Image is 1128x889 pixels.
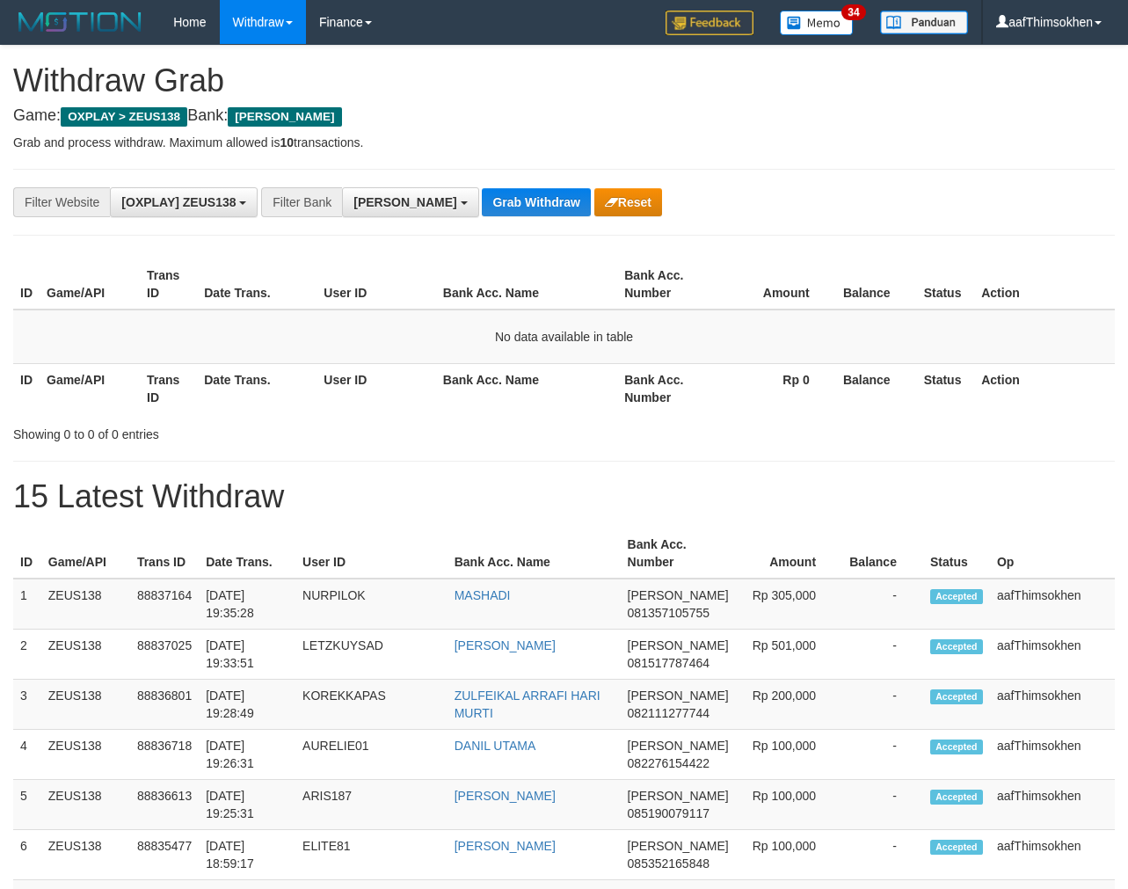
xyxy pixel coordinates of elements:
td: LETZKUYSAD [295,630,448,680]
span: [PERSON_NAME] [628,739,729,753]
th: Bank Acc. Name [436,363,617,413]
th: Date Trans. [197,259,317,310]
a: [PERSON_NAME] [455,638,556,652]
td: ZEUS138 [41,579,130,630]
div: Filter Bank [261,187,342,217]
td: [DATE] 19:28:49 [199,680,295,730]
span: [PERSON_NAME] [628,638,729,652]
th: Bank Acc. Number [617,363,717,413]
th: Balance [836,363,917,413]
button: [OXPLAY] ZEUS138 [110,187,258,217]
td: 88836801 [130,680,199,730]
th: Date Trans. [197,363,317,413]
span: 34 [841,4,865,20]
td: aafThimsokhen [990,579,1115,630]
th: Amount [717,259,835,310]
td: aafThimsokhen [990,630,1115,680]
h4: Game: Bank: [13,107,1115,125]
td: [DATE] 19:33:51 [199,630,295,680]
th: Status [917,363,975,413]
span: Accepted [930,840,983,855]
div: Showing 0 to 0 of 0 entries [13,419,457,443]
span: Accepted [930,790,983,805]
th: Action [974,363,1115,413]
h1: Withdraw Grab [13,63,1115,98]
th: Game/API [40,363,140,413]
th: Op [990,528,1115,579]
span: Accepted [930,740,983,754]
td: - [842,830,923,880]
span: Accepted [930,589,983,604]
th: Bank Acc. Name [436,259,617,310]
td: No data available in table [13,310,1115,364]
th: Rp 0 [717,363,835,413]
td: 3 [13,680,41,730]
th: Game/API [40,259,140,310]
td: ELITE81 [295,830,448,880]
th: Bank Acc. Number [617,259,717,310]
th: ID [13,259,40,310]
td: - [842,579,923,630]
td: - [842,780,923,830]
span: Copy 081517787464 to clipboard [628,656,710,670]
th: Trans ID [130,528,199,579]
td: aafThimsokhen [990,830,1115,880]
img: panduan.png [880,11,968,34]
td: Rp 501,000 [736,630,842,680]
th: ID [13,528,41,579]
td: 6 [13,830,41,880]
th: Game/API [41,528,130,579]
th: ID [13,363,40,413]
th: Action [974,259,1115,310]
span: Copy 081357105755 to clipboard [628,606,710,620]
td: ZEUS138 [41,780,130,830]
td: AURELIE01 [295,730,448,780]
th: Balance [842,528,923,579]
a: ZULFEIKAL ARRAFI HARI MURTI [455,689,600,720]
td: Rp 200,000 [736,680,842,730]
a: MASHADI [455,588,511,602]
th: Status [917,259,975,310]
td: ARIS187 [295,780,448,830]
th: User ID [317,363,435,413]
th: User ID [317,259,435,310]
span: [PERSON_NAME] [628,689,729,703]
span: Accepted [930,689,983,704]
td: - [842,680,923,730]
th: Status [923,528,990,579]
td: 2 [13,630,41,680]
button: [PERSON_NAME] [342,187,478,217]
a: [PERSON_NAME] [455,839,556,853]
button: Reset [594,188,662,216]
th: Amount [736,528,842,579]
td: aafThimsokhen [990,680,1115,730]
span: Copy 085190079117 to clipboard [628,806,710,820]
td: Rp 100,000 [736,730,842,780]
td: Rp 100,000 [736,830,842,880]
td: [DATE] 18:59:17 [199,830,295,880]
td: aafThimsokhen [990,780,1115,830]
td: [DATE] 19:25:31 [199,780,295,830]
td: [DATE] 19:26:31 [199,730,295,780]
td: [DATE] 19:35:28 [199,579,295,630]
img: Feedback.jpg [666,11,753,35]
th: Trans ID [140,363,197,413]
th: Bank Acc. Name [448,528,621,579]
td: aafThimsokhen [990,730,1115,780]
span: [PERSON_NAME] [353,195,456,209]
span: [PERSON_NAME] [228,107,341,127]
td: Rp 305,000 [736,579,842,630]
h1: 15 Latest Withdraw [13,479,1115,514]
td: 88836613 [130,780,199,830]
th: Trans ID [140,259,197,310]
th: User ID [295,528,448,579]
td: 88835477 [130,830,199,880]
a: [PERSON_NAME] [455,789,556,803]
img: MOTION_logo.png [13,9,147,35]
span: [PERSON_NAME] [628,588,729,602]
td: KOREKKAPAS [295,680,448,730]
td: 88837164 [130,579,199,630]
td: - [842,730,923,780]
td: ZEUS138 [41,630,130,680]
span: [OXPLAY] ZEUS138 [121,195,236,209]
